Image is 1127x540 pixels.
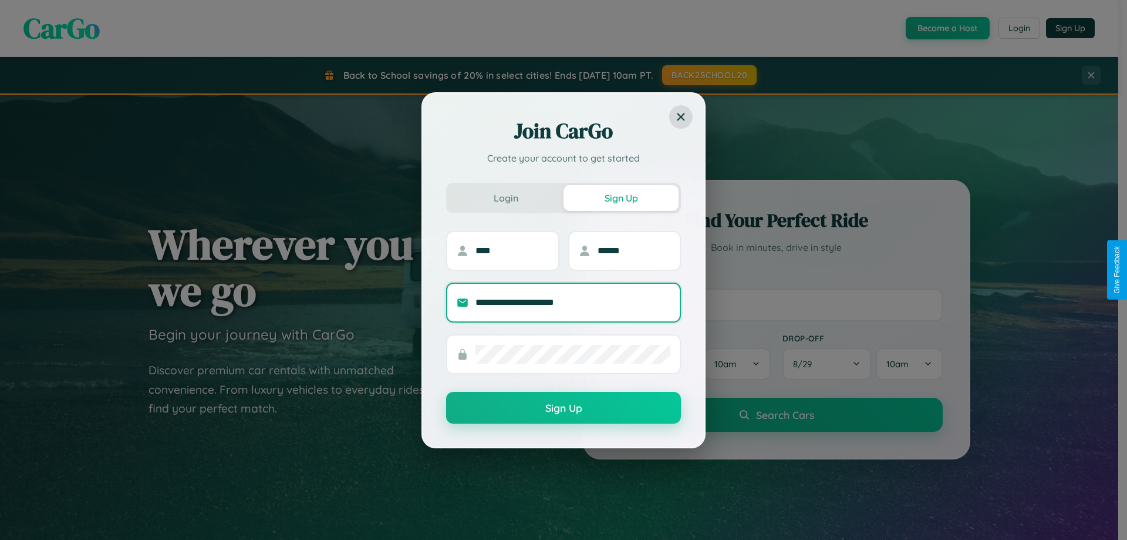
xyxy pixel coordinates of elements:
h2: Join CarGo [446,117,681,145]
button: Sign Up [563,185,679,211]
div: Give Feedback [1113,246,1121,294]
p: Create your account to get started [446,151,681,165]
button: Sign Up [446,392,681,424]
button: Login [448,185,563,211]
